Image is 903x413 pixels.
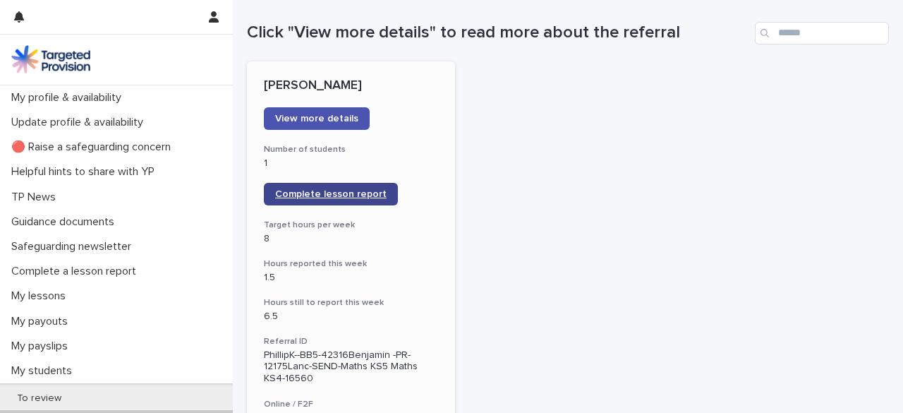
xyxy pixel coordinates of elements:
[264,157,438,169] p: 1
[264,107,370,130] a: View more details
[264,183,398,205] a: Complete lesson report
[6,289,77,303] p: My lessons
[6,240,143,253] p: Safeguarding newsletter
[264,272,438,284] p: 1.5
[6,165,166,179] p: Helpful hints to share with YP
[264,311,438,323] p: 6.5
[264,78,438,94] p: [PERSON_NAME]
[264,297,438,309] h3: Hours still to report this week
[6,393,73,405] p: To review
[264,144,438,155] h3: Number of students
[6,364,83,378] p: My students
[264,336,438,347] h3: Referral ID
[247,23,749,43] h1: Click "View more details" to read more about the referral
[11,45,90,73] img: M5nRWzHhSzIhMunXDL62
[275,189,387,199] span: Complete lesson report
[264,220,438,231] h3: Target hours per week
[264,399,438,410] h3: Online / F2F
[6,116,154,129] p: Update profile & availability
[6,191,67,204] p: TP News
[755,22,889,44] input: Search
[6,340,79,353] p: My payslips
[264,258,438,270] h3: Hours reported this week
[6,215,126,229] p: Guidance documents
[6,91,133,104] p: My profile & availability
[6,265,147,278] p: Complete a lesson report
[6,315,79,328] p: My payouts
[264,233,438,245] p: 8
[264,349,438,385] p: PhillipK--BB5-42316Benjamin -PR-12175Lanc-SEND-Maths KS5 Maths KS4-16560
[275,114,358,124] span: View more details
[6,140,182,154] p: 🔴 Raise a safeguarding concern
